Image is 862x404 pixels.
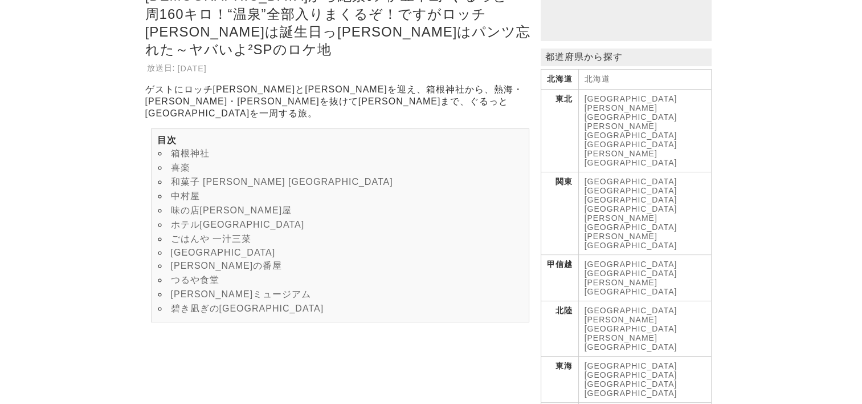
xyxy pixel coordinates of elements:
a: [GEOGRAPHIC_DATA] [585,140,677,149]
a: [GEOGRAPHIC_DATA] [585,379,677,389]
a: [PERSON_NAME][GEOGRAPHIC_DATA] [585,333,677,352]
a: [PERSON_NAME][GEOGRAPHIC_DATA] [585,122,677,140]
a: 箱根神社 [171,148,210,158]
a: [PERSON_NAME] [585,232,657,241]
a: 味の店[PERSON_NAME]屋 [171,205,292,215]
th: 東北 [541,90,578,172]
a: [GEOGRAPHIC_DATA] [585,389,677,398]
a: [GEOGRAPHIC_DATA] [585,306,677,315]
td: [DATE] [177,62,207,74]
a: [GEOGRAPHIC_DATA] [585,94,677,103]
th: 放送日: [146,62,176,74]
a: [PERSON_NAME][GEOGRAPHIC_DATA] [585,278,677,296]
a: ホテル[GEOGRAPHIC_DATA] [171,220,305,229]
a: [GEOGRAPHIC_DATA] [585,361,677,370]
a: つるや食堂 [171,275,219,285]
a: [GEOGRAPHIC_DATA] [585,260,677,269]
a: 碧き凪ぎの[GEOGRAPHIC_DATA] [171,304,324,313]
a: [GEOGRAPHIC_DATA] [585,186,677,195]
a: [PERSON_NAME]ミュージアム [171,289,312,299]
a: [PERSON_NAME]の番屋 [171,261,283,270]
a: [GEOGRAPHIC_DATA] [585,241,677,250]
p: 都道府県から探す [541,49,712,66]
th: 東海 [541,357,578,403]
a: [PERSON_NAME][GEOGRAPHIC_DATA] [585,315,677,333]
a: [GEOGRAPHIC_DATA] [585,269,677,278]
th: 関東 [541,172,578,255]
th: 北海道 [541,70,578,90]
a: [PERSON_NAME][GEOGRAPHIC_DATA] [585,149,677,167]
th: 甲信越 [541,255,578,301]
a: ごはんや 一汁三菜 [171,234,251,244]
a: [GEOGRAPHIC_DATA] [585,204,677,213]
a: 中村屋 [171,191,200,201]
a: 喜楽 [171,163,190,172]
a: [PERSON_NAME][GEOGRAPHIC_DATA] [585,103,677,122]
a: 和菓子 [PERSON_NAME] [GEOGRAPHIC_DATA] [171,177,393,187]
a: [GEOGRAPHIC_DATA] [585,195,677,204]
p: ゲストにロッチ[PERSON_NAME]と[PERSON_NAME]を迎え、箱根神社から、熱海・[PERSON_NAME]・[PERSON_NAME]を抜けて[PERSON_NAME]まで、ぐる... [145,84,535,120]
a: 北海道 [585,74,610,83]
a: [GEOGRAPHIC_DATA] [585,177,677,186]
th: 北陸 [541,301,578,357]
a: [GEOGRAPHIC_DATA] [585,370,677,379]
a: [GEOGRAPHIC_DATA] [171,248,276,257]
a: [PERSON_NAME][GEOGRAPHIC_DATA] [585,213,677,232]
